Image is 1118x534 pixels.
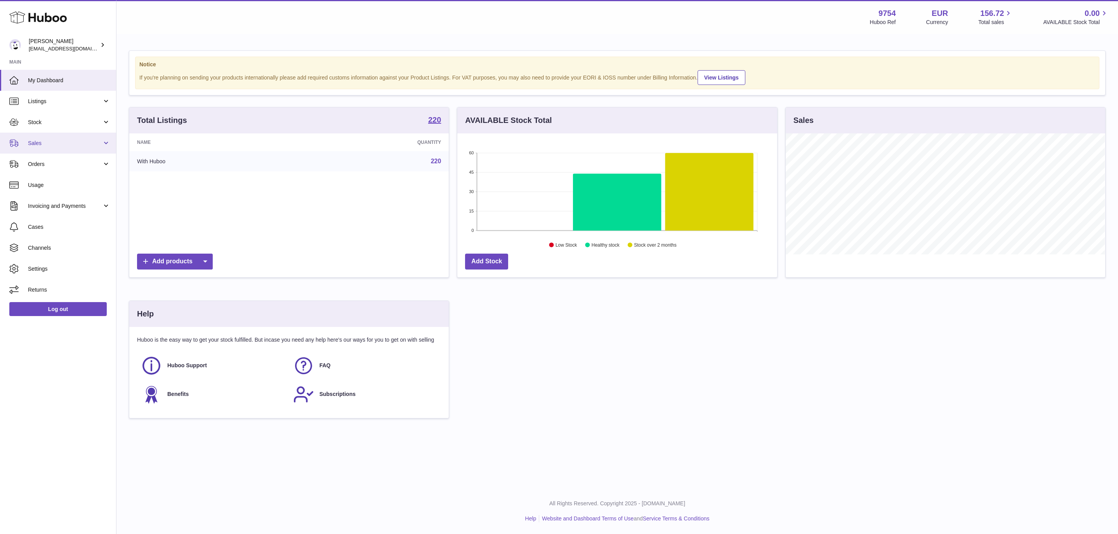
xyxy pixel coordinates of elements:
[137,115,187,126] h3: Total Listings
[123,500,1112,507] p: All Rights Reserved. Copyright 2025 - [DOMAIN_NAME]
[1043,19,1109,26] span: AVAILABLE Stock Total
[28,181,110,189] span: Usage
[465,254,508,270] a: Add Stock
[167,391,189,398] span: Benefits
[28,244,110,252] span: Channels
[926,19,948,26] div: Currency
[556,242,577,248] text: Low Stock
[1043,8,1109,26] a: 0.00 AVAILABLE Stock Total
[28,77,110,84] span: My Dashboard
[878,8,896,19] strong: 9754
[28,223,110,231] span: Cases
[139,61,1095,68] strong: Notice
[28,119,102,126] span: Stock
[469,150,474,155] text: 60
[319,362,331,369] span: FAQ
[1085,8,1100,19] span: 0.00
[141,355,285,376] a: Huboo Support
[539,515,709,522] li: and
[293,384,437,405] a: Subscriptions
[139,69,1095,85] div: If you're planning on sending your products internationally please add required customs informati...
[469,189,474,194] text: 30
[469,209,474,213] text: 15
[9,302,107,316] a: Log out
[28,202,102,210] span: Invoicing and Payments
[29,45,114,52] span: [EMAIL_ADDRESS][DOMAIN_NAME]
[428,116,441,125] a: 220
[298,133,449,151] th: Quantity
[167,362,207,369] span: Huboo Support
[469,170,474,175] text: 45
[525,515,536,522] a: Help
[137,336,441,344] p: Huboo is the easy way to get your stock fulfilled. But incase you need any help here's our ways f...
[28,161,102,168] span: Orders
[137,254,213,270] a: Add products
[592,242,620,248] text: Healthy stock
[472,228,474,233] text: 0
[870,19,896,26] div: Huboo Ref
[698,70,745,85] a: View Listings
[28,140,102,147] span: Sales
[978,19,1013,26] span: Total sales
[465,115,552,126] h3: AVAILABLE Stock Total
[137,309,154,319] h3: Help
[542,515,634,522] a: Website and Dashboard Terms of Use
[431,158,441,164] a: 220
[319,391,356,398] span: Subscriptions
[129,133,298,151] th: Name
[932,8,948,19] strong: EUR
[978,8,1013,26] a: 156.72 Total sales
[141,384,285,405] a: Benefits
[634,242,677,248] text: Stock over 2 months
[793,115,814,126] h3: Sales
[428,116,441,124] strong: 220
[28,286,110,294] span: Returns
[28,98,102,105] span: Listings
[28,265,110,273] span: Settings
[643,515,710,522] a: Service Terms & Conditions
[129,151,298,171] td: With Huboo
[29,38,99,52] div: [PERSON_NAME]
[980,8,1004,19] span: 156.72
[9,39,21,51] img: info@fieldsluxury.london
[293,355,437,376] a: FAQ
